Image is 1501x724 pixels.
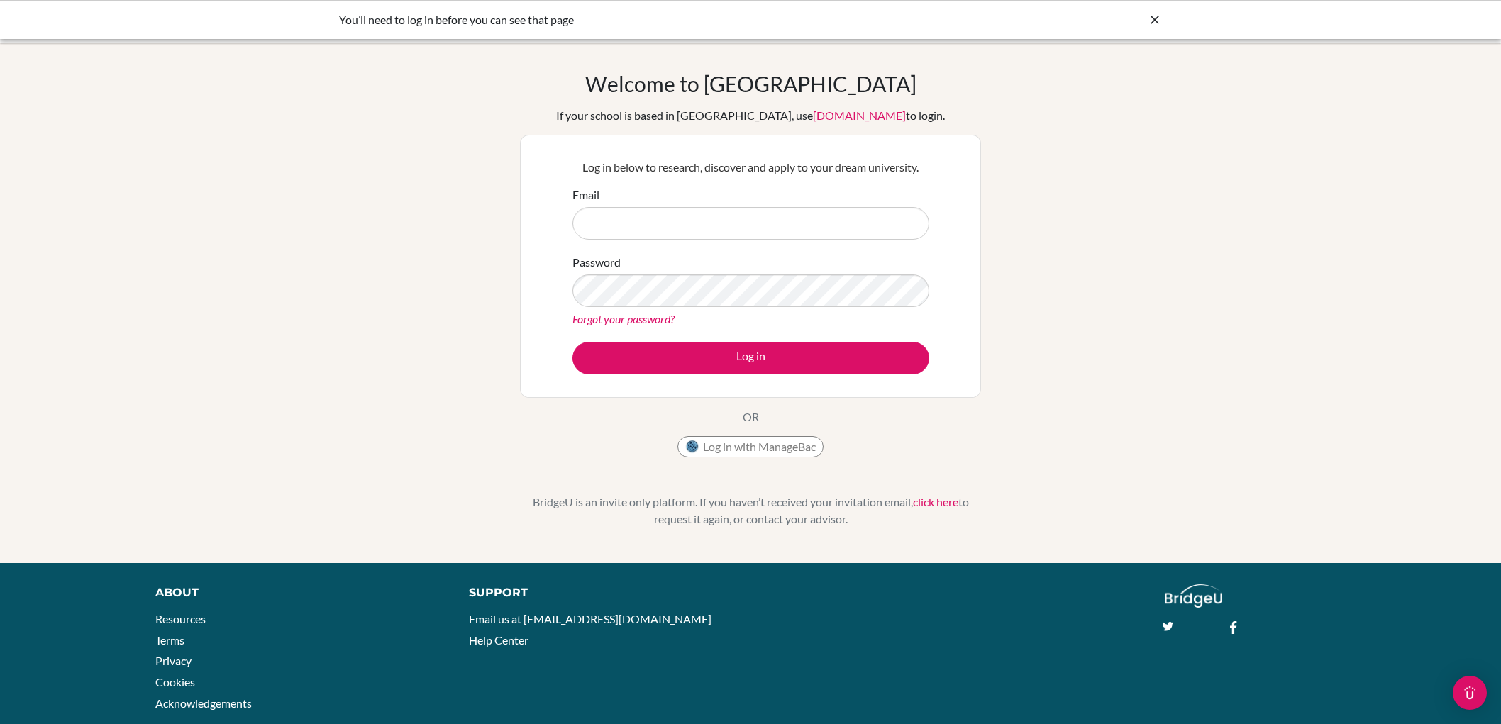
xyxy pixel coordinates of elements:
h1: Welcome to [GEOGRAPHIC_DATA] [585,71,916,96]
label: Password [572,254,621,271]
a: click here [913,495,958,508]
a: Cookies [155,675,195,689]
div: Open Intercom Messenger [1453,676,1487,710]
div: Support [469,584,733,601]
div: About [155,584,437,601]
p: OR [743,408,759,425]
p: BridgeU is an invite only platform. If you haven’t received your invitation email, to request it ... [520,494,981,528]
a: Email us at [EMAIL_ADDRESS][DOMAIN_NAME] [469,612,711,625]
a: Resources [155,612,206,625]
a: Terms [155,633,184,647]
a: Help Center [469,633,528,647]
a: Acknowledgements [155,696,252,710]
a: Privacy [155,654,192,667]
p: Log in below to research, discover and apply to your dream university. [572,159,929,176]
a: Forgot your password? [572,312,675,325]
div: If your school is based in [GEOGRAPHIC_DATA], use to login. [556,107,945,124]
a: [DOMAIN_NAME] [813,108,906,122]
label: Email [572,186,599,204]
div: You’ll need to log in before you can see that page [339,11,949,28]
button: Log in [572,342,929,374]
button: Log in with ManageBac [677,436,824,457]
img: logo_white@2x-f4f0deed5e89b7ecb1c2cc34c3e3d731f90f0f143d5ea2071677605dd97b5244.png [1165,584,1222,608]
